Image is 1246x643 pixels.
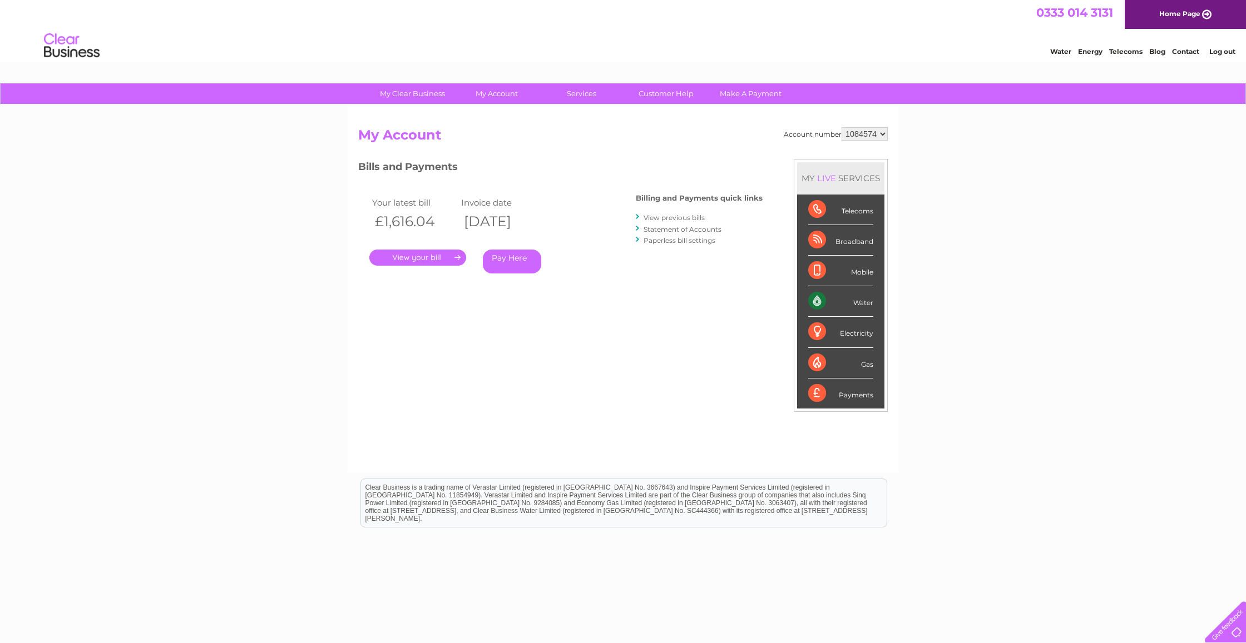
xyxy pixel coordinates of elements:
a: Services [536,83,627,104]
div: Gas [808,348,873,378]
div: LIVE [815,173,838,183]
div: Water [808,286,873,317]
a: Water [1050,47,1071,56]
th: [DATE] [458,210,547,233]
div: Electricity [808,317,873,347]
img: logo.png [43,29,100,63]
th: £1,616.04 [369,210,458,233]
a: Paperless bill settings [644,236,715,245]
a: . [369,250,466,266]
div: Account number [784,127,888,141]
a: Contact [1172,47,1199,56]
div: Payments [808,378,873,408]
a: Pay Here [483,250,541,273]
h2: My Account [358,127,888,148]
a: Statement of Accounts [644,225,721,233]
a: My Account [451,83,543,104]
td: Your latest bill [369,195,458,210]
a: Blog [1149,47,1165,56]
a: Energy [1078,47,1102,56]
div: Broadband [808,225,873,256]
a: View previous bills [644,213,705,222]
a: 0333 014 3131 [1036,6,1113,19]
a: Make A Payment [705,83,797,104]
div: Clear Business is a trading name of Verastar Limited (registered in [GEOGRAPHIC_DATA] No. 3667643... [361,6,887,54]
a: Customer Help [620,83,712,104]
a: My Clear Business [367,83,458,104]
h4: Billing and Payments quick links [636,194,763,202]
div: Mobile [808,256,873,286]
a: Telecoms [1109,47,1143,56]
a: Log out [1209,47,1235,56]
div: Telecoms [808,195,873,225]
h3: Bills and Payments [358,159,763,178]
td: Invoice date [458,195,547,210]
div: MY SERVICES [797,162,884,194]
